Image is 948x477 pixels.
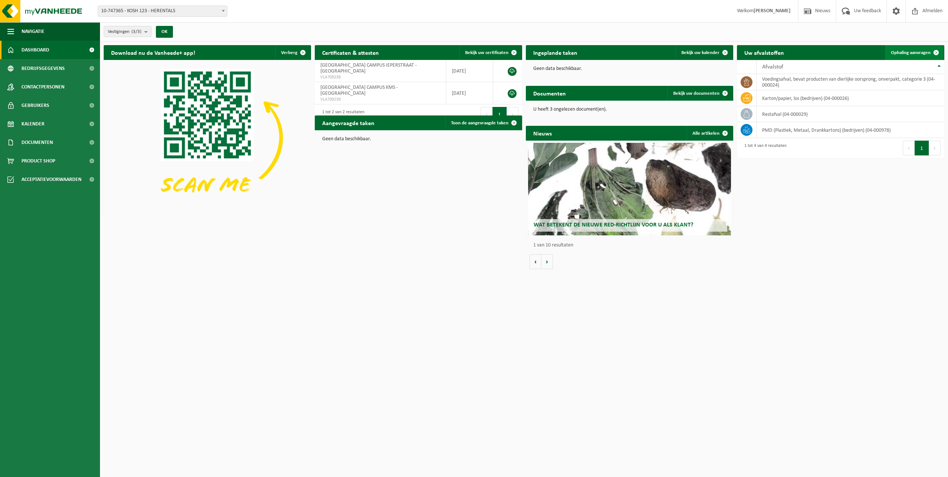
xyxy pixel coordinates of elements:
a: Bekijk uw certificaten [459,45,521,60]
a: Toon de aangevraagde taken [445,115,521,130]
button: Verberg [275,45,310,60]
button: Vestigingen(3/3) [104,26,151,37]
h2: Certificaten & attesten [315,45,386,60]
td: [DATE] [446,60,493,82]
h2: Ingeplande taken [526,45,585,60]
span: Dashboard [21,41,49,59]
span: Toon de aangevraagde taken [451,121,508,125]
div: 1 tot 2 van 2 resultaten [318,106,364,122]
a: Bekijk uw kalender [675,45,732,60]
a: Bekijk uw documenten [667,86,732,101]
h2: Download nu de Vanheede+ app! [104,45,203,60]
button: 1 [915,141,929,155]
button: Vorige [530,254,541,269]
p: U heeft 3 ongelezen document(en). [533,107,726,112]
span: VLA709239 [320,97,440,103]
button: Previous [481,107,493,122]
a: Alle artikelen [687,126,732,141]
span: Documenten [21,133,53,152]
h2: Documenten [526,86,573,100]
span: [GEOGRAPHIC_DATA] CAMPUS KMS - [GEOGRAPHIC_DATA] [320,85,398,96]
button: Previous [903,141,915,155]
p: 1 van 10 resultaten [533,243,730,248]
span: VLA709238 [320,74,440,80]
count: (3/3) [131,29,141,34]
span: Verberg [281,50,297,55]
span: Product Shop [21,152,55,170]
td: voedingsafval, bevat producten van dierlijke oorsprong, onverpakt, categorie 3 (04-000024) [757,74,944,90]
div: 1 tot 4 van 4 resultaten [741,140,787,156]
span: Bekijk uw certificaten [465,50,508,55]
button: Volgende [541,254,553,269]
img: Download de VHEPlus App [104,60,311,215]
span: Acceptatievoorwaarden [21,170,81,189]
span: Ophaling aanvragen [891,50,931,55]
span: Wat betekent de nieuwe RED-richtlijn voor u als klant? [534,222,693,228]
span: Bekijk uw kalender [681,50,720,55]
p: Geen data beschikbaar. [533,66,726,71]
button: 1 [493,107,507,122]
span: Contactpersonen [21,78,64,96]
h2: Aangevraagde taken [315,115,382,130]
p: Geen data beschikbaar. [322,137,515,142]
a: Wat betekent de nieuwe RED-richtlijn voor u als klant? [528,143,731,235]
strong: [PERSON_NAME] [754,8,791,14]
span: 10-747365 - KOSH 123 - HERENTALS [98,6,227,16]
span: Vestigingen [108,26,141,37]
span: Gebruikers [21,96,49,115]
button: OK [156,26,173,38]
span: Afvalstof [762,64,783,70]
span: [GEOGRAPHIC_DATA] CAMPUS IEPERSTRAAT - [GEOGRAPHIC_DATA] [320,63,417,74]
span: Kalender [21,115,44,133]
button: Next [929,141,941,155]
td: karton/papier, los (bedrijven) (04-000026) [757,90,944,106]
span: Navigatie [21,22,44,41]
span: Bekijk uw documenten [673,91,720,96]
button: Next [507,107,518,122]
td: [DATE] [446,82,493,104]
td: restafval (04-000029) [757,106,944,122]
h2: Nieuws [526,126,559,140]
td: PMD (Plastiek, Metaal, Drankkartons) (bedrijven) (04-000978) [757,122,944,138]
span: Bedrijfsgegevens [21,59,65,78]
a: Ophaling aanvragen [885,45,944,60]
h2: Uw afvalstoffen [737,45,791,60]
span: 10-747365 - KOSH 123 - HERENTALS [98,6,227,17]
